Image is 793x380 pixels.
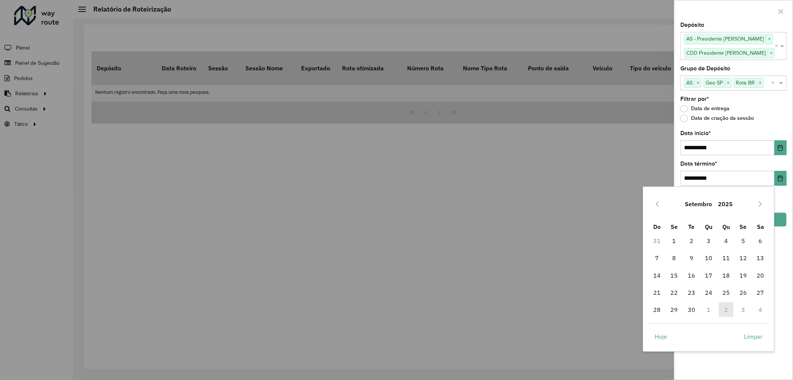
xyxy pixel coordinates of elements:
[725,79,731,87] span: ×
[684,250,699,265] span: 9
[735,266,752,284] td: 19
[718,266,735,284] td: 18
[718,301,735,318] td: 2
[740,223,747,230] span: Se
[753,268,768,283] span: 20
[775,42,779,51] span: Clear all
[700,301,717,318] td: 1
[718,284,735,301] td: 25
[649,268,664,283] span: 14
[653,223,661,230] span: Do
[651,198,663,210] button: Previous Month
[666,266,683,284] td: 15
[648,249,665,266] td: 7
[667,268,682,283] span: 15
[683,284,700,301] td: 23
[774,140,787,155] button: Choose Date
[683,249,700,266] td: 9
[704,78,725,87] span: Geo SP
[752,249,769,266] td: 13
[701,285,716,300] span: 24
[735,284,752,301] td: 26
[754,198,766,210] button: Next Month
[683,301,700,318] td: 30
[684,48,768,57] span: CDD Presidente [PERSON_NAME]
[718,249,735,266] td: 11
[680,95,709,103] label: Filtrar por
[683,266,700,284] td: 16
[649,285,664,300] span: 21
[655,332,667,341] span: Hoje
[666,301,683,318] td: 29
[684,233,699,248] span: 2
[738,329,769,344] button: Limpar
[771,79,777,87] span: Clear all
[682,195,715,213] button: Choose Month
[736,250,751,265] span: 12
[736,233,751,248] span: 5
[700,249,717,266] td: 10
[752,266,769,284] td: 20
[757,79,763,87] span: ×
[648,284,665,301] td: 21
[752,232,769,249] td: 6
[719,250,734,265] span: 11
[766,35,773,44] span: ×
[684,34,766,43] span: AS - Presidente [PERSON_NAME]
[734,78,757,87] span: Rota BR
[648,232,665,249] td: 31
[643,186,774,352] div: Choose Date
[671,223,678,230] span: Se
[735,301,752,318] td: 3
[735,232,752,249] td: 5
[684,268,699,283] span: 16
[736,268,751,283] span: 19
[718,232,735,249] td: 4
[768,49,774,58] span: ×
[667,250,682,265] span: 8
[774,171,787,186] button: Choose Date
[667,285,682,300] span: 22
[694,79,701,87] span: ×
[680,159,717,168] label: Data término
[757,223,764,230] span: Sa
[700,232,717,249] td: 3
[667,302,682,317] span: 29
[719,233,734,248] span: 4
[684,78,694,87] span: AS
[701,268,716,283] span: 17
[722,223,730,230] span: Qu
[753,285,768,300] span: 27
[680,64,730,73] label: Grupo de Depósito
[752,301,769,318] td: 4
[705,223,712,230] span: Qu
[701,250,716,265] span: 10
[666,284,683,301] td: 22
[753,233,768,248] span: 6
[700,284,717,301] td: 24
[715,195,736,213] button: Choose Year
[666,249,683,266] td: 8
[689,223,695,230] span: Te
[736,285,751,300] span: 26
[683,232,700,249] td: 2
[680,115,754,122] label: Data de criação da sessão
[667,233,682,248] span: 1
[701,233,716,248] span: 3
[752,284,769,301] td: 27
[648,301,665,318] td: 28
[753,250,768,265] span: 13
[649,250,664,265] span: 7
[684,285,699,300] span: 23
[680,105,729,112] label: Data de entrega
[680,129,711,138] label: Data início
[700,266,717,284] td: 17
[666,232,683,249] td: 1
[735,249,752,266] td: 12
[684,302,699,317] span: 30
[649,302,664,317] span: 28
[719,268,734,283] span: 18
[719,285,734,300] span: 25
[680,20,704,29] label: Depósito
[648,266,665,284] td: 14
